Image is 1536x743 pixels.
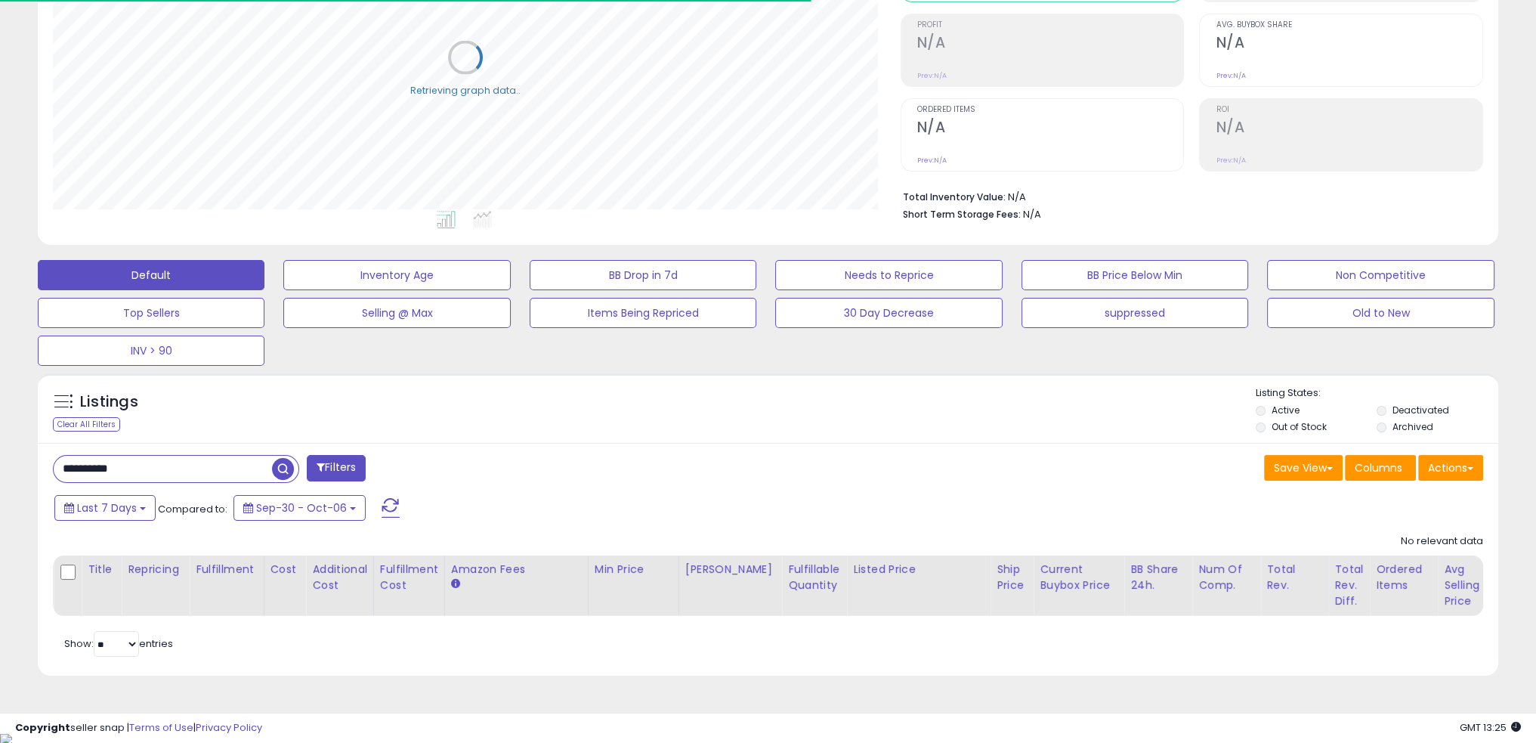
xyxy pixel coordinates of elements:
button: Items Being Repriced [530,298,756,328]
strong: Copyright [15,720,70,735]
span: Ordered Items [917,106,1184,114]
button: suppressed [1021,298,1248,328]
span: 2025-10-14 13:25 GMT [1460,720,1521,735]
span: Show: entries [64,636,173,651]
div: Title [88,562,115,577]
span: Sep-30 - Oct-06 [256,500,347,515]
div: BB Share 24h. [1130,562,1185,593]
div: Additional Cost [312,562,367,593]
small: Prev: N/A [1216,71,1245,80]
label: Active [1272,404,1300,416]
b: Short Term Storage Fees: [903,208,1021,221]
div: Total Rev. Diff. [1334,562,1363,609]
h2: N/A [917,119,1184,139]
h2: N/A [917,34,1184,54]
div: Amazon Fees [451,562,582,577]
label: Out of Stock [1272,420,1327,433]
button: Sep-30 - Oct-06 [233,495,366,521]
button: INV > 90 [38,336,264,366]
div: seller snap | | [15,721,262,735]
small: Prev: N/A [1216,156,1245,165]
small: Amazon Fees. [451,577,460,591]
label: Archived [1392,420,1433,433]
div: Retrieving graph data.. [410,83,521,97]
div: Total Rev. [1266,562,1321,593]
span: N/A [1023,207,1041,221]
button: BB Drop in 7d [530,260,756,290]
button: BB Price Below Min [1021,260,1248,290]
button: 30 Day Decrease [775,298,1002,328]
span: Compared to: [158,502,227,516]
label: Deactivated [1392,404,1449,416]
div: Fulfillment [196,562,257,577]
p: Listing States: [1256,386,1498,401]
div: Fulfillment Cost [380,562,438,593]
button: Needs to Reprice [775,260,1002,290]
a: Privacy Policy [196,720,262,735]
div: Repricing [128,562,183,577]
div: Clear All Filters [53,417,120,432]
span: Profit [917,21,1184,29]
small: Prev: N/A [917,156,947,165]
button: Top Sellers [38,298,264,328]
div: Current Buybox Price [1040,562,1117,593]
button: Last 7 Days [54,495,156,521]
span: Avg. Buybox Share [1216,21,1482,29]
button: Actions [1418,455,1483,481]
button: Columns [1345,455,1416,481]
a: Terms of Use [129,720,193,735]
button: Old to New [1267,298,1494,328]
div: Listed Price [853,562,984,577]
button: Default [38,260,264,290]
div: Ordered Items [1376,562,1431,593]
div: Cost [270,562,300,577]
span: Columns [1355,460,1402,475]
div: No relevant data [1401,534,1483,549]
span: Last 7 Days [77,500,137,515]
div: Num of Comp. [1198,562,1253,593]
h5: Listings [80,392,138,413]
h2: N/A [1216,119,1482,139]
div: Avg Selling Price [1444,562,1499,609]
button: Non Competitive [1267,260,1494,290]
div: Ship Price [997,562,1027,593]
small: Prev: N/A [917,71,947,80]
button: Inventory Age [283,260,510,290]
span: ROI [1216,106,1482,114]
div: [PERSON_NAME] [685,562,775,577]
li: N/A [903,187,1472,205]
div: Min Price [595,562,672,577]
button: Save View [1264,455,1343,481]
b: Total Inventory Value: [903,190,1006,203]
div: Fulfillable Quantity [788,562,840,593]
h2: N/A [1216,34,1482,54]
button: Selling @ Max [283,298,510,328]
button: Filters [307,455,366,481]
